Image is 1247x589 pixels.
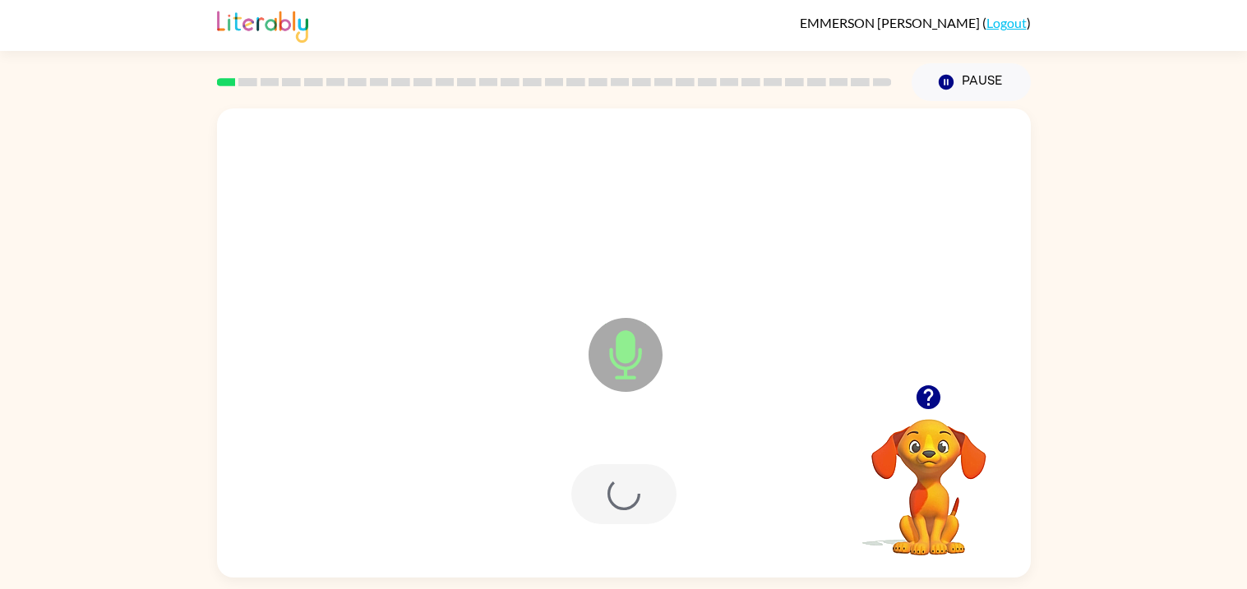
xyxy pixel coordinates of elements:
span: EMMERSON [PERSON_NAME] [800,15,982,30]
a: Logout [986,15,1027,30]
button: Pause [912,63,1031,101]
video: Your browser must support playing .mp4 files to use Literably. Please try using another browser. [847,393,1011,558]
div: ( ) [800,15,1031,30]
img: Literably [217,7,308,43]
